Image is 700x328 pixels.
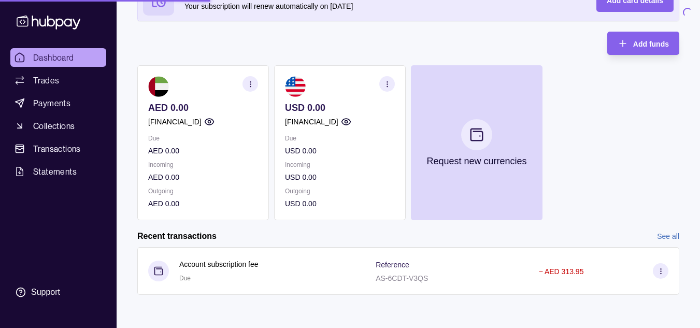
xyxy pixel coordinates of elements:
a: Support [10,281,106,303]
p: AED 0.00 [148,145,258,156]
a: Collections [10,117,106,135]
span: Trades [33,74,59,87]
p: Due [285,133,395,144]
p: Account subscription fee [179,259,259,270]
a: See all [657,231,679,242]
p: Reference [376,261,409,269]
a: Trades [10,71,106,90]
a: Statements [10,162,106,181]
p: − AED 313.95 [539,267,584,276]
button: Request new currencies [411,65,542,220]
p: USD 0.00 [285,198,395,209]
button: Add funds [607,32,679,55]
p: AED 0.00 [148,198,258,209]
a: Transactions [10,139,106,158]
img: ae [148,76,169,97]
p: Due [148,133,258,144]
p: Request new currencies [426,155,526,167]
span: Statements [33,165,77,178]
span: Transactions [33,142,81,155]
div: Support [31,287,60,298]
p: AED 0.00 [148,102,258,113]
p: Incoming [285,159,395,170]
a: Payments [10,94,106,112]
p: Outgoing [285,186,395,197]
span: Dashboard [33,51,74,64]
p: AS-6CDT-V3QS [376,274,428,282]
span: Payments [33,97,70,109]
span: Due [179,275,191,282]
p: Your subscription will renew automatically on [DATE] [184,1,576,12]
span: Add funds [633,40,669,48]
p: AED 0.00 [148,172,258,183]
p: USD 0.00 [285,145,395,156]
h2: Recent transactions [137,231,217,242]
p: [FINANCIAL_ID] [285,116,338,127]
img: us [285,76,306,97]
p: USD 0.00 [285,102,395,113]
p: Outgoing [148,186,258,197]
a: Dashboard [10,48,106,67]
p: [FINANCIAL_ID] [148,116,202,127]
span: Collections [33,120,75,132]
p: Incoming [148,159,258,170]
p: USD 0.00 [285,172,395,183]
